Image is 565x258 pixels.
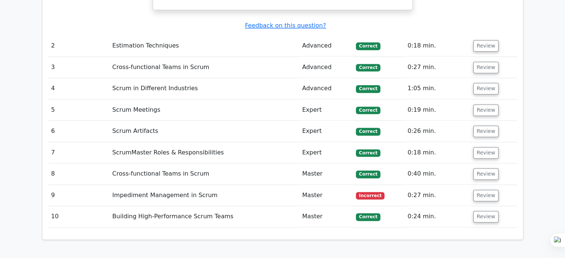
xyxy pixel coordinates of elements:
span: Correct [356,85,380,92]
td: 9 [48,185,110,206]
td: Expert [299,121,353,142]
td: Advanced [299,57,353,78]
button: Review [473,40,499,52]
td: Master [299,185,353,206]
td: 6 [48,121,110,142]
span: Correct [356,213,380,221]
td: 0:27 min. [405,185,470,206]
button: Review [473,168,499,180]
td: Scrum in Different Industries [109,78,299,99]
span: Correct [356,64,380,71]
button: Review [473,83,499,94]
td: 2 [48,35,110,56]
span: Correct [356,42,380,50]
td: 0:18 min. [405,142,470,163]
td: 7 [48,142,110,163]
td: 1:05 min. [405,78,470,99]
td: Master [299,206,353,227]
td: 0:40 min. [405,163,470,184]
td: ScrumMaster Roles & Responsibilities [109,142,299,163]
td: 0:18 min. [405,35,470,56]
td: Advanced [299,78,353,99]
td: Master [299,163,353,184]
td: Expert [299,99,353,121]
button: Review [473,104,499,116]
span: Correct [356,149,380,157]
td: 5 [48,99,110,121]
td: Advanced [299,35,353,56]
td: Impediment Management in Scrum [109,185,299,206]
button: Review [473,147,499,159]
td: 4 [48,78,110,99]
span: Correct [356,107,380,114]
span: Incorrect [356,192,384,199]
button: Review [473,125,499,137]
td: 3 [48,57,110,78]
td: 0:27 min. [405,57,470,78]
td: Cross-functional Teams in Scrum [109,163,299,184]
td: Cross-functional Teams in Scrum [109,57,299,78]
td: 0:26 min. [405,121,470,142]
td: 10 [48,206,110,227]
td: Expert [299,142,353,163]
td: 0:19 min. [405,99,470,121]
span: Correct [356,128,380,135]
td: 0:24 min. [405,206,470,227]
button: Review [473,211,499,222]
td: Scrum Artifacts [109,121,299,142]
td: Building High-Performance Scrum Teams [109,206,299,227]
td: Estimation Techniques [109,35,299,56]
button: Review [473,190,499,201]
td: Scrum Meetings [109,99,299,121]
button: Review [473,62,499,73]
a: Feedback on this question? [245,22,326,29]
td: 8 [48,163,110,184]
span: Correct [356,170,380,178]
